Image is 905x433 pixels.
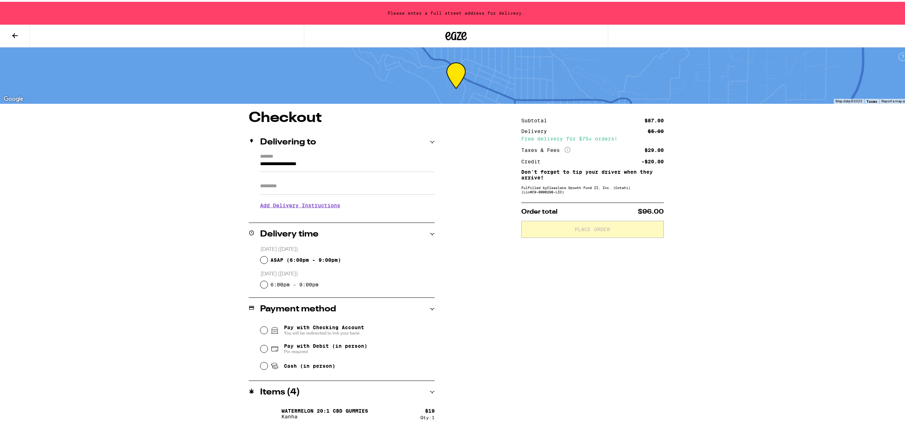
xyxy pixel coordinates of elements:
[2,93,25,102] a: Open this area in Google Maps (opens a new window)
[641,157,664,162] div: -$20.00
[645,116,664,121] div: $87.00
[425,406,435,412] div: $ 19
[284,361,335,367] span: Cash (in person)
[281,406,368,412] p: Watermelon 20:1 CBD Gummies
[284,323,364,334] span: Pay with Checking Account
[638,207,664,213] span: $96.00
[2,93,25,102] img: Google
[521,184,664,192] div: Fulfilled by Clearlake Growth Fund II, Inc. (Cotati) (Lic# C9-0000298-LIC )
[260,228,319,237] h2: Delivery time
[521,134,664,139] div: Free delivery for $75+ orders!
[249,109,435,123] h1: Checkout
[420,413,435,418] div: Qty: 1
[648,127,664,132] div: $5.00
[284,347,367,353] span: Pin required
[284,328,364,334] span: You will be redirected to link your bank
[521,157,545,162] div: Credit
[645,146,664,151] div: $29.00
[270,280,319,286] label: 6:00pm - 9:00pm
[867,97,877,102] a: Terms
[281,412,368,418] p: Kanha
[575,225,610,230] span: Place Order
[521,127,552,132] div: Delivery
[260,212,435,218] p: We'll contact you at [PHONE_NUMBER] when we arrive
[260,402,280,422] img: Watermelon 20:1 CBD Gummies
[4,5,51,11] span: Hi. Need any help?
[836,97,862,101] span: Map data ©2025
[521,207,558,213] span: Order total
[260,136,316,145] h2: Delivering to
[260,195,435,212] h3: Add Delivery Instructions
[260,386,300,395] h2: Items ( 4 )
[521,167,664,179] p: Don't forget to tip your driver when they arrive!
[270,255,341,261] span: ASAP ( 6:00pm - 9:00pm )
[260,269,435,276] p: [DATE] ([DATE])
[521,145,570,152] div: Taxes & Fees
[521,116,552,121] div: Subtotal
[260,303,336,312] h2: Payment method
[521,219,664,236] button: Place Order
[260,244,435,251] p: [DATE] ([DATE])
[284,341,367,347] span: Pay with Debit (in person)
